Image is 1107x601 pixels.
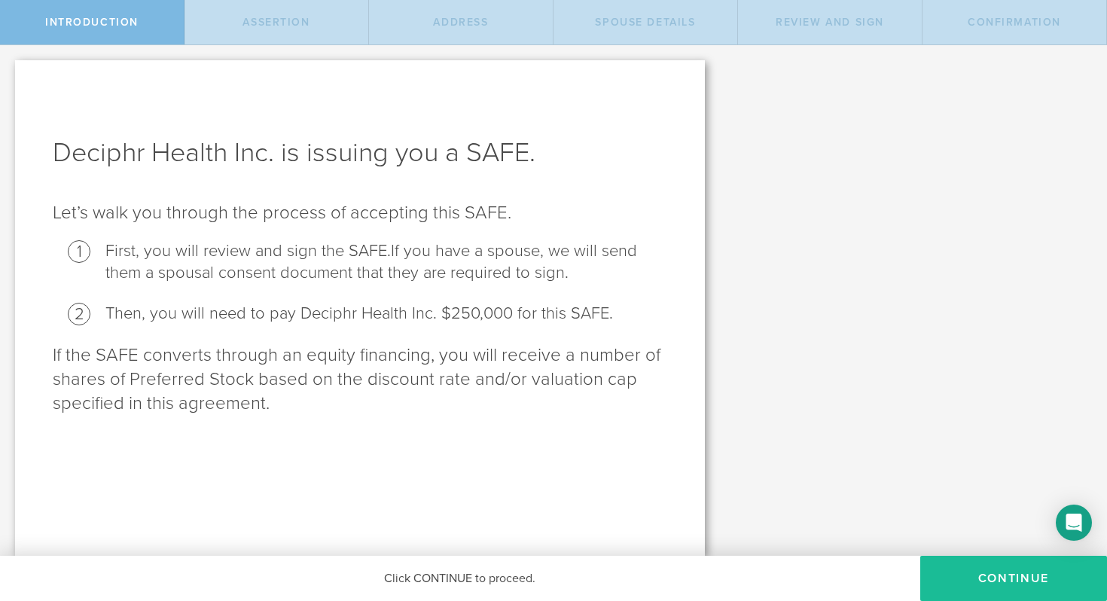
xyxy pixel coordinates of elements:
[53,343,667,416] p: If the SAFE converts through an equity financing, you will receive a number of shares of Preferre...
[1056,505,1092,541] div: Open Intercom Messenger
[776,16,884,29] span: Review and Sign
[433,16,488,29] span: Address
[242,16,310,29] span: assertion
[105,240,667,284] li: First, you will review and sign the SAFE.
[53,135,667,171] h1: Deciphr Health Inc. is issuing you a SAFE.
[45,16,139,29] span: Introduction
[968,16,1061,29] span: Confirmation
[53,201,667,225] p: Let’s walk you through the process of accepting this SAFE.
[105,303,667,325] li: Then, you will need to pay Deciphr Health Inc. $250,000 for this SAFE.
[920,556,1107,601] button: Continue
[595,16,695,29] span: Spouse Details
